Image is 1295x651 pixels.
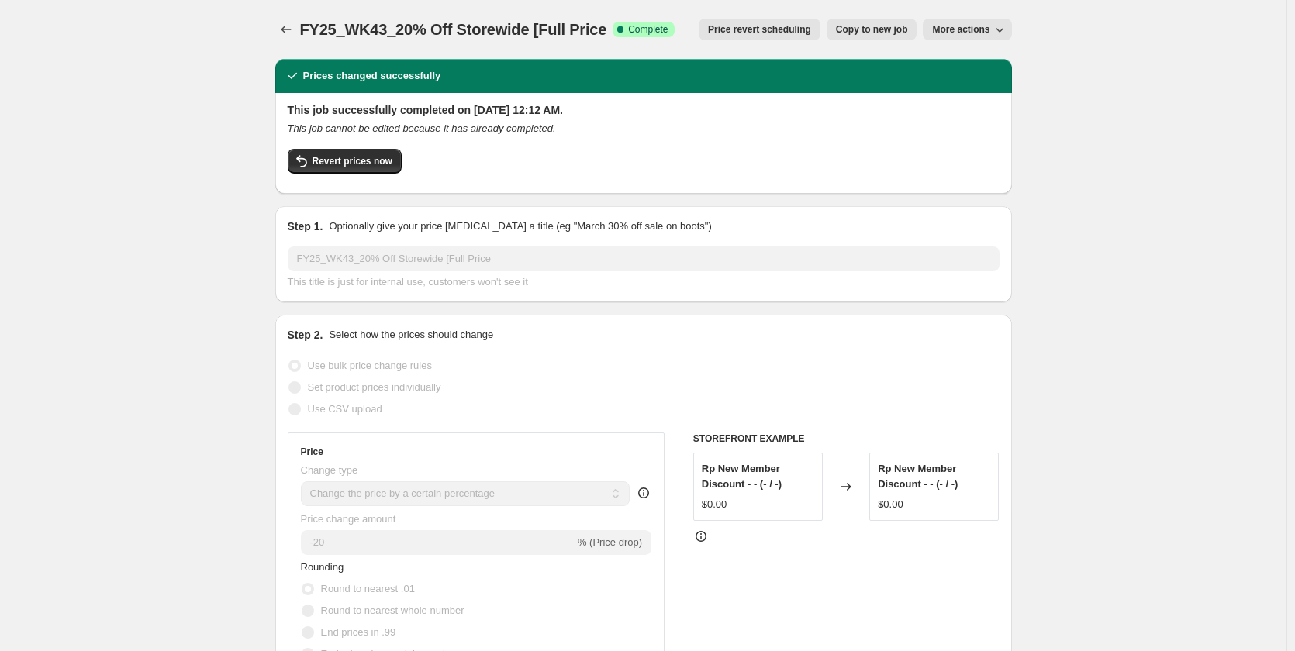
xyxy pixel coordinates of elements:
span: More actions [932,23,989,36]
button: Copy to new job [827,19,917,40]
button: More actions [923,19,1011,40]
span: Copy to new job [836,23,908,36]
h2: Step 2. [288,327,323,343]
div: $0.00 [702,497,727,512]
span: This title is just for internal use, customers won't see it [288,276,528,288]
span: End prices in .99 [321,626,396,638]
button: Price change jobs [275,19,297,40]
i: This job cannot be edited because it has already completed. [288,122,556,134]
span: Rp New Member Discount - - (- / -) [702,463,782,490]
input: -15 [301,530,575,555]
h6: STOREFRONT EXAMPLE [693,432,1000,445]
span: Round to nearest whole number [321,604,464,616]
h2: Prices changed successfully [303,68,441,84]
span: Price revert scheduling [708,23,811,36]
h2: Step 1. [288,219,323,234]
h2: This job successfully completed on [DATE] 12:12 AM. [288,102,1000,118]
span: Complete [628,23,668,36]
span: Change type [301,464,358,476]
div: $0.00 [878,497,903,512]
div: help [636,485,651,501]
span: Set product prices individually [308,381,441,393]
h3: Price [301,446,323,458]
span: Revert prices now [313,155,392,167]
span: Round to nearest .01 [321,583,415,594]
button: Revert prices now [288,149,402,174]
span: Use bulk price change rules [308,360,432,371]
button: Price revert scheduling [699,19,820,40]
input: 30% off holiday sale [288,246,1000,271]
span: Rounding [301,561,344,573]
span: Use CSV upload [308,403,382,415]
span: % (Price drop) [578,536,642,548]
p: Select how the prices should change [329,327,493,343]
span: Price change amount [301,513,396,525]
p: Optionally give your price [MEDICAL_DATA] a title (eg "March 30% off sale on boots") [329,219,711,234]
span: Rp New Member Discount - - (- / -) [878,463,958,490]
span: FY25_WK43_20% Off Storewide [Full Price [300,21,607,38]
